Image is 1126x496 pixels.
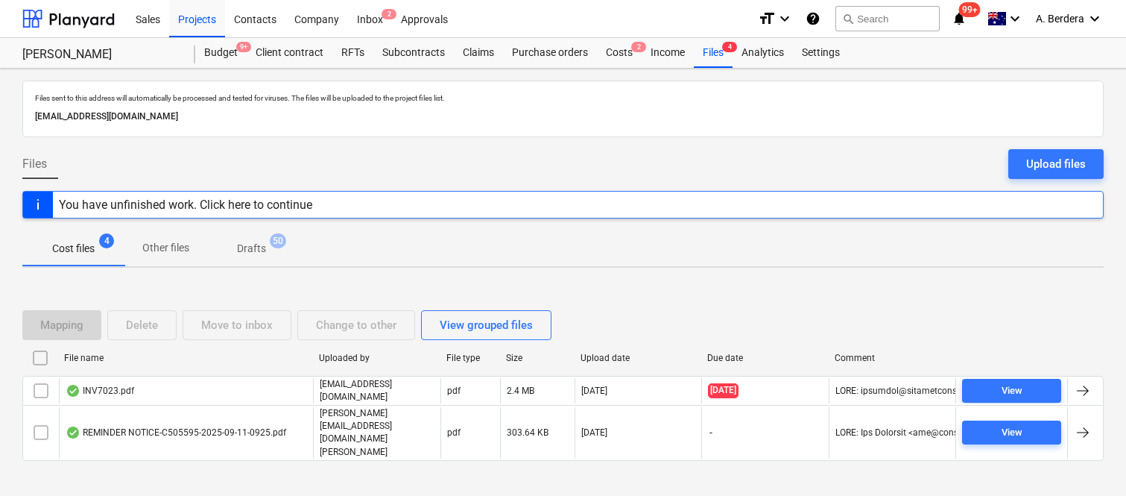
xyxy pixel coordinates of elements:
[454,38,503,68] a: Claims
[64,353,307,363] div: File name
[247,38,332,68] a: Client contract
[237,241,266,257] p: Drafts
[806,10,820,28] i: Knowledge base
[581,353,696,363] div: Upload date
[195,38,247,68] div: Budget
[35,93,1091,103] p: Files sent to this address will automatically be processed and tested for viruses. The files will...
[66,385,134,397] div: INV7023.pdf
[440,316,533,335] div: View grouped files
[758,10,776,28] i: format_size
[506,353,569,363] div: Size
[447,386,461,396] div: pdf
[642,38,694,68] a: Income
[319,353,434,363] div: Uploaded by
[962,421,1061,445] button: View
[708,383,738,398] span: [DATE]
[99,233,114,248] span: 4
[581,427,607,438] div: [DATE]
[503,38,597,68] a: Purchase orders
[59,198,312,212] div: You have unfinished work. Click here to continue
[1086,10,1104,28] i: keyboard_arrow_down
[1008,149,1104,179] button: Upload files
[708,427,714,439] span: -
[959,2,981,17] span: 99+
[581,386,607,396] div: [DATE]
[66,385,80,397] div: OCR finished
[236,42,251,52] span: 9+
[195,38,247,68] a: Budget9+
[793,38,849,68] a: Settings
[962,379,1061,403] button: View
[835,6,940,31] button: Search
[597,38,642,68] div: Costs
[694,38,733,68] div: Files
[320,378,434,404] p: [EMAIL_ADDRESS][DOMAIN_NAME]
[332,38,373,68] a: RFTs
[952,10,967,28] i: notifications
[631,42,646,52] span: 2
[1002,383,1022,400] div: View
[507,427,548,438] div: 303.64 KB
[1002,424,1022,442] div: View
[707,353,823,363] div: Due date
[382,9,396,19] span: 2
[835,353,950,363] div: Comment
[373,38,454,68] a: Subcontracts
[66,427,80,439] div: OCR finished
[447,427,461,438] div: pdf
[142,240,189,256] p: Other files
[22,155,47,173] span: Files
[52,241,95,257] p: Cost files
[270,233,286,248] span: 50
[1036,13,1084,25] span: A. Berdera
[722,42,737,52] span: 4
[35,109,1091,125] p: [EMAIL_ADDRESS][DOMAIN_NAME]
[1051,424,1126,496] iframe: Chat Widget
[66,427,286,439] div: REMINDER NOTICE-C505595-2025-09-11-0925.pdf
[842,13,854,25] span: search
[776,10,794,28] i: keyboard_arrow_down
[507,386,534,396] div: 2.4 MB
[1006,10,1024,28] i: keyboard_arrow_down
[694,38,733,68] a: Files4
[446,353,494,363] div: File type
[320,407,434,459] p: [PERSON_NAME][EMAIL_ADDRESS][DOMAIN_NAME][PERSON_NAME]
[597,38,642,68] a: Costs2
[22,47,177,63] div: [PERSON_NAME]
[733,38,793,68] a: Analytics
[1026,154,1086,174] div: Upload files
[421,310,551,340] button: View grouped files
